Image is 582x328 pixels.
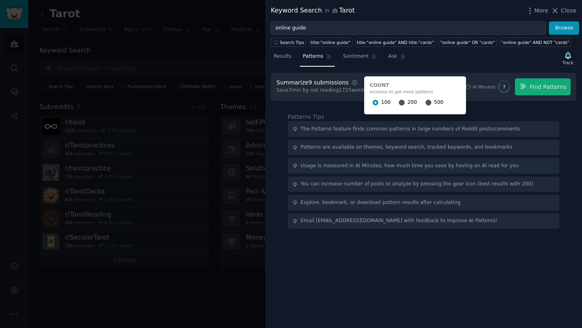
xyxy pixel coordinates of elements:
[325,7,329,15] span: in
[271,6,355,16] div: Keyword Search Tarot
[311,40,350,45] div: title:"online guide"
[276,78,348,87] div: Summarize 9 submissions
[274,53,291,60] span: Results
[301,126,521,133] div: The Patterns feature finds common patterns in large numbers of Reddit posts/comments
[300,50,334,67] a: Patterns
[503,84,506,90] span: 7
[551,6,576,15] button: Close
[303,53,323,60] span: Patterns
[526,6,548,15] button: More
[357,40,434,45] div: title:"online guide" AND title:"cards"
[560,50,576,67] button: Track
[501,40,569,45] div: "online guide" AND NOT "cards"
[370,82,460,89] div: Count
[301,162,519,170] div: Usage is measured in AI Minutes, how much time you save by having an AI read for you
[472,84,496,90] div: AI Minutes:
[388,53,397,60] span: Ask
[407,99,417,106] span: 200
[563,60,574,65] div: Track
[381,99,390,106] span: 100
[534,6,548,15] span: More
[515,78,571,95] button: Find Patterns
[549,21,579,35] button: Browse
[530,83,567,91] span: Find Patterns
[301,217,498,225] div: Email [EMAIL_ADDRESS][DOMAIN_NAME] with feedback to improve AI Patterns!
[386,50,409,67] a: Ask
[370,89,460,95] div: Increase to get more patterns
[355,38,436,47] a: title:"online guide" AND title:"cards"
[288,114,324,120] label: Patterns Tips
[561,6,576,15] span: Close
[301,199,461,206] div: Explore, bookmark, or download pattern results after calculating
[434,99,443,106] span: 500
[276,87,366,94] div: Save 7 min by not reading 1725 words
[280,40,304,45] span: Search Tips
[271,38,306,47] button: Search Tips
[271,21,546,35] input: Try a keyword related to your business
[271,50,294,67] a: Results
[309,38,352,47] a: title:"online guide"
[440,40,495,45] div: "online guide" OR "cards"
[439,38,497,47] a: "online guide" OR "cards"
[301,144,512,151] div: Patterns are available on themes, keyword search, tracked keywords, and bookmarks
[500,38,571,47] a: "online guide" AND NOT "cards"
[301,181,533,188] div: You can increase number of posts to analyze by pressing the gear icon (best results with 200)
[340,50,380,67] a: Sentiment
[343,53,369,60] span: Sentiment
